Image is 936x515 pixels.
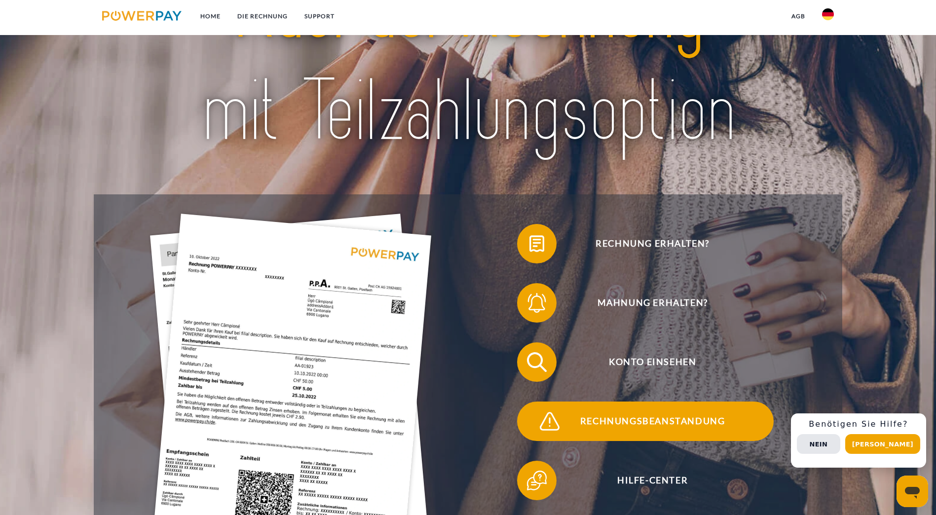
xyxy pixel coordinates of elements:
[822,8,834,20] img: de
[537,409,562,434] img: qb_warning.svg
[845,434,920,454] button: [PERSON_NAME]
[517,283,774,323] button: Mahnung erhalten?
[229,7,296,25] a: DIE RECHNUNG
[102,11,182,21] img: logo-powerpay.svg
[296,7,343,25] a: SUPPORT
[524,231,549,256] img: qb_bill.svg
[517,402,774,441] button: Rechnungsbeanstandung
[797,419,920,429] h3: Benötigen Sie Hilfe?
[783,7,814,25] a: agb
[517,461,774,500] button: Hilfe-Center
[531,342,773,382] span: Konto einsehen
[517,224,774,263] button: Rechnung erhalten?
[531,283,773,323] span: Mahnung erhalten?
[797,434,840,454] button: Nein
[531,402,773,441] span: Rechnungsbeanstandung
[531,461,773,500] span: Hilfe-Center
[531,224,773,263] span: Rechnung erhalten?
[524,350,549,374] img: qb_search.svg
[192,7,229,25] a: Home
[517,342,774,382] button: Konto einsehen
[524,468,549,493] img: qb_help.svg
[897,476,928,507] iframe: Schaltfläche zum Öffnen des Messaging-Fensters
[791,413,926,468] div: Schnellhilfe
[524,291,549,315] img: qb_bell.svg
